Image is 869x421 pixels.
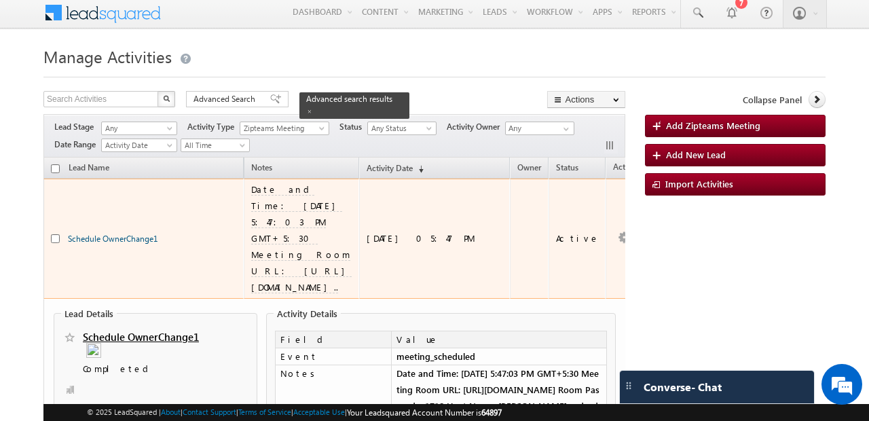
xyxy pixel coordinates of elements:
span: Lead Stage [54,121,99,133]
span: Collapse Panel [743,94,802,106]
span: Manage Activities [43,45,172,67]
td: Value [391,331,607,348]
span: Completed [83,363,204,376]
a: Status [549,160,585,178]
span: Activity Type [187,121,240,133]
span: Your Leadsquared Account Number is [347,407,502,418]
td: Event [275,348,391,365]
span: Owner [517,162,541,172]
span: Zipteams Meeting [240,122,322,134]
img: Search [163,95,170,102]
span: Activity Date [102,139,172,151]
input: Check all records [51,164,60,173]
span: Status [339,121,367,133]
span: Activity Owner [447,121,505,133]
a: Any Status [367,122,437,135]
span: All Time [181,139,246,151]
a: All Time [181,139,250,152]
legend: Activity Details [274,308,341,319]
span: Add Zipteams Meeting [666,120,760,131]
a: Show All Items [556,122,573,136]
td: Date and Time: [DATE] 5:47:03 PM GMT+5:30 Meeting Room URL: [URL][DOMAIN_NAME] Room Passcode: 171... [391,365,607,415]
input: Type to Search [505,122,574,135]
img: zip.png [86,343,101,358]
span: Status [556,162,578,172]
a: Zipteams Meeting [240,122,329,135]
a: Contact Support [183,407,236,416]
td: Notes [275,365,391,415]
span: 64897 [481,407,502,418]
a: Activity Date(sorted descending) [360,160,430,178]
a: Schedule OwnerChange1 [68,234,158,244]
a: About [161,407,181,416]
a: Schedule OwnerChange1 [83,330,199,344]
span: Any [102,122,172,134]
a: Any [101,122,177,135]
a: Terms of Service [238,407,291,416]
span: Advanced search results [306,94,392,104]
span: Advanced Search [193,93,259,105]
td: meeting_scheduled [391,348,607,365]
td: Field [275,331,391,348]
span: Import Activities [665,178,733,189]
span: © 2025 LeadSquared | | | | | [87,406,502,419]
span: Notes [244,160,279,178]
span: Add New Lead [666,149,726,160]
span: (sorted descending) [413,164,424,175]
div: Active [556,232,599,244]
span: Lead Name [62,160,116,178]
span: Converse - Chat [644,381,722,393]
a: Activity Date [101,139,177,152]
a: Acceptable Use [293,407,345,416]
span: Actions [606,160,647,177]
legend: Lead Details [61,308,117,319]
button: Actions [547,91,625,108]
span: Any Status [368,122,432,134]
span: Date and Time: [DATE] 5:47:03 PM GMT+5:30 Meeting Room URL: [URL][DOMAIN_NAME].. [251,183,352,293]
span: Date Range [54,139,101,151]
td: [DATE] 05:47 PM [359,179,511,299]
img: carter-drag [623,380,634,391]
